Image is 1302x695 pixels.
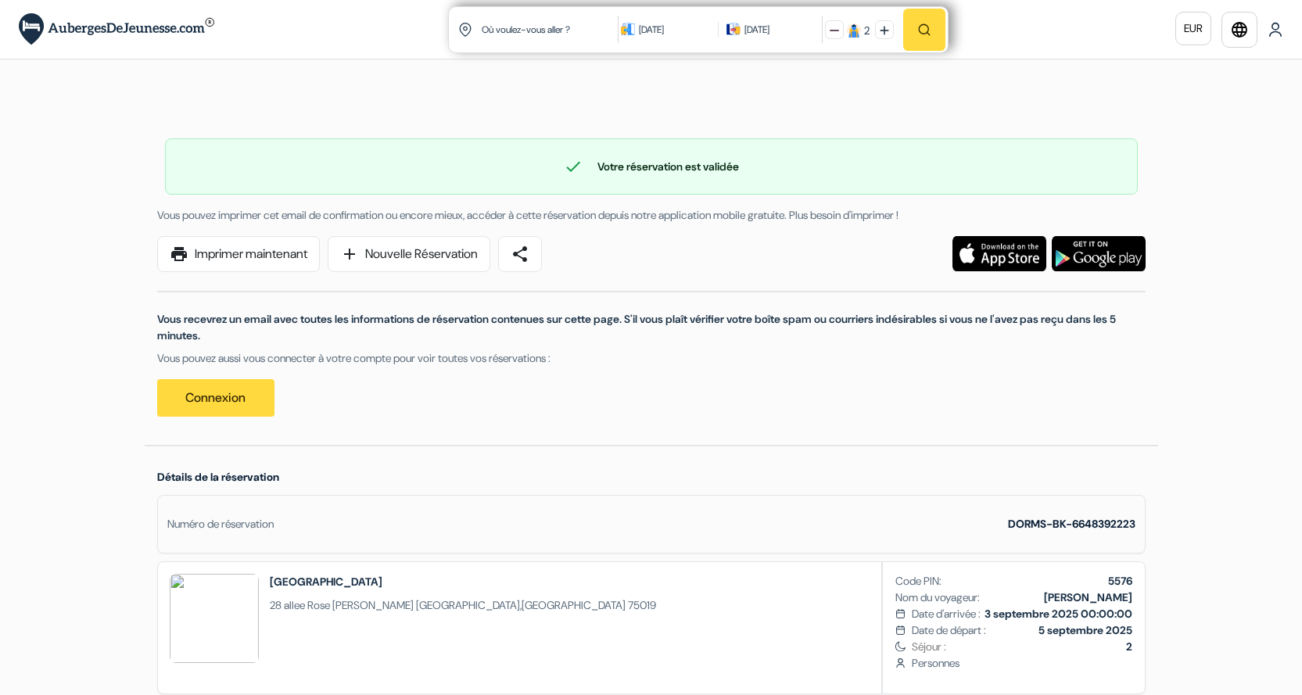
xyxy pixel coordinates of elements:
p: Vous recevrez un email avec toutes les informations de réservation contenues sur cette page. S'il... [157,311,1146,344]
span: Détails de la réservation [157,470,279,484]
div: [DATE] [639,22,710,38]
img: minus [830,26,839,35]
span: , [270,597,656,614]
img: plus [880,26,889,35]
span: Personnes [912,655,1132,672]
img: User Icon [1268,22,1283,38]
span: Vous pouvez imprimer cet email de confirmation ou encore mieux, accéder à cette réservation depui... [157,208,898,222]
b: 5576 [1108,574,1132,588]
span: check [564,157,583,176]
a: Connexion [157,379,274,417]
a: language [1221,12,1257,48]
span: [GEOGRAPHIC_DATA] [416,598,520,612]
span: [GEOGRAPHIC_DATA] [522,598,626,612]
img: location icon [458,23,472,37]
img: guest icon [847,23,861,38]
div: 2 [864,23,870,39]
span: Code PIN: [895,573,942,589]
span: 75019 [628,598,656,612]
a: share [498,236,542,272]
span: add [340,245,359,263]
b: [PERSON_NAME] [1044,590,1132,604]
span: Date de départ : [912,622,986,639]
h2: [GEOGRAPHIC_DATA] [270,574,656,589]
b: 2 [1126,639,1132,654]
i: language [1230,20,1249,39]
p: Vous pouvez aussi vous connecter à votre compte pour voir toutes vos réservations : [157,350,1146,367]
img: calendarIcon icon [621,22,635,36]
div: Numéro de réservation [167,516,274,532]
a: EUR [1175,12,1211,45]
img: AWcNMwM1VG4CM1E3 [170,574,259,663]
b: 3 septembre 2025 00:00:00 [985,607,1132,621]
strong: DORMS-BK-6648392223 [1008,517,1135,531]
span: 28 allee Rose [PERSON_NAME] [270,598,414,612]
span: Séjour : [912,639,1132,655]
span: print [170,245,188,263]
div: Votre réservation est validée [166,157,1137,176]
span: Date d'arrivée : [912,606,981,622]
img: Téléchargez l'application gratuite [1052,236,1146,271]
b: 5 septembre 2025 [1038,623,1132,637]
div: [DATE] [744,22,769,38]
a: printImprimer maintenant [157,236,320,272]
span: share [511,245,529,263]
img: calendarIcon icon [726,22,741,36]
img: AubergesDeJeunesse.com [19,13,214,45]
img: Téléchargez l'application gratuite [952,236,1046,271]
span: Nom du voyageur: [895,589,980,606]
input: Ville, université ou logement [480,10,622,48]
a: addNouvelle Réservation [328,236,490,272]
